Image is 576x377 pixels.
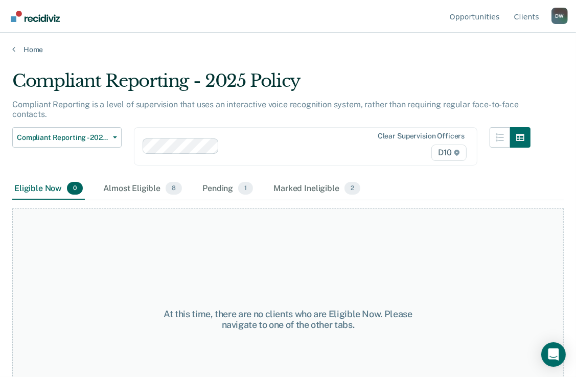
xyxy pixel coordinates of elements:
div: Clear supervision officers [378,132,465,140]
div: Eligible Now0 [12,178,85,200]
button: Compliant Reporting - 2025 Policy [12,127,122,148]
button: Profile dropdown button [551,8,568,24]
div: Compliant Reporting - 2025 Policy [12,70,531,100]
div: Open Intercom Messenger [541,342,566,367]
img: Recidiviz [11,11,60,22]
span: D10 [431,145,467,161]
div: Marked Ineligible2 [271,178,362,200]
span: Compliant Reporting - 2025 Policy [17,133,109,142]
span: 1 [238,182,253,195]
span: 2 [344,182,360,195]
span: 8 [166,182,182,195]
div: D W [551,8,568,24]
span: 0 [67,182,83,195]
div: At this time, there are no clients who are Eligible Now. Please navigate to one of the other tabs. [150,309,426,331]
p: Compliant Reporting is a level of supervision that uses an interactive voice recognition system, ... [12,100,519,119]
div: Pending1 [200,178,255,200]
a: Home [12,45,564,54]
div: Almost Eligible8 [101,178,184,200]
